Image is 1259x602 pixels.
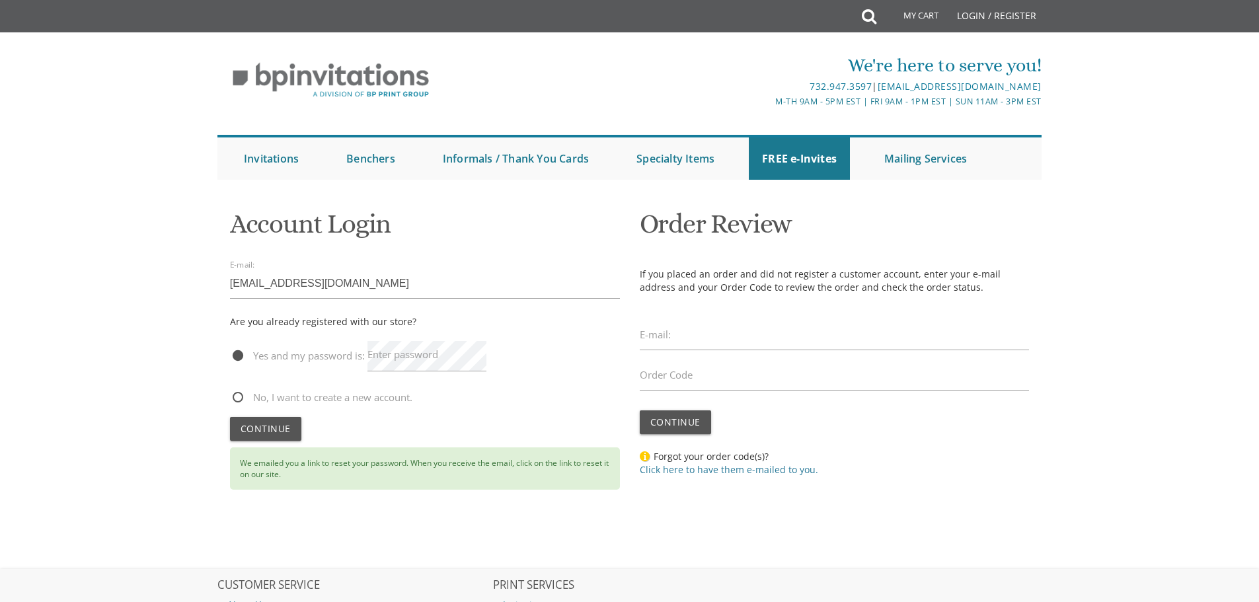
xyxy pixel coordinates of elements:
h2: CUSTOMER SERVICE [217,579,491,592]
span: Yes and my password is: [230,348,365,364]
iframe: chat widget [1203,549,1246,589]
div: Are you already registered with our store? [230,314,416,330]
a: Mailing Services [871,137,980,180]
label: E-mail: [230,259,255,270]
h1: Order Review [640,209,1030,248]
img: BP Invitation Loft [217,53,444,108]
a: My Cart [875,1,948,34]
div: | [493,79,1042,94]
h1: Account Login [230,209,620,248]
button: Continue [640,410,711,434]
label: Order Code [640,368,693,382]
a: 732.947.3597 [810,80,872,93]
span: Forgot your order code(s)? [640,450,818,476]
a: Invitations [231,137,312,180]
a: [EMAIL_ADDRESS][DOMAIN_NAME] [878,80,1042,93]
button: Continue [230,417,301,441]
label: E-mail: [640,328,671,342]
span: Continue [241,422,291,435]
label: Enter password [367,348,438,361]
div: M-Th 9am - 5pm EST | Fri 9am - 1pm EST | Sun 11am - 3pm EST [493,94,1042,108]
span: Continue [650,416,701,428]
a: FREE e-Invites [749,137,850,180]
h2: PRINT SERVICES [493,579,767,592]
img: Forgot your order code(s)? [640,450,650,462]
div: We emailed you a link to reset your password. When you receive the email, click on the link to re... [230,447,620,490]
a: Informals / Thank You Cards [430,137,602,180]
a: Specialty Items [623,137,728,180]
p: If you placed an order and did not register a customer account, enter your e-mail address and you... [640,268,1030,294]
a: Benchers [333,137,408,180]
div: We're here to serve you! [493,52,1042,79]
a: Click here to have them e-mailed to you. [640,463,818,476]
span: No, I want to create a new account. [230,389,412,406]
